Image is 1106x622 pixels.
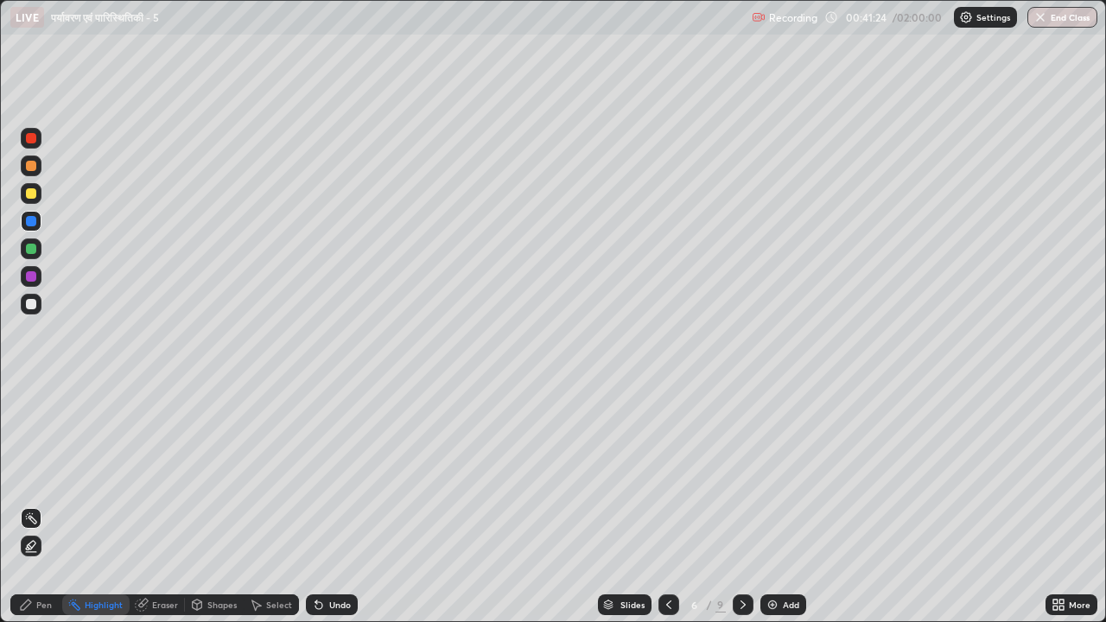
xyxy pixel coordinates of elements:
div: Pen [36,600,52,609]
p: Settings [976,13,1010,22]
img: class-settings-icons [959,10,973,24]
button: End Class [1027,7,1097,28]
div: / [707,600,712,610]
div: Slides [620,600,645,609]
div: 6 [686,600,703,610]
div: Add [783,600,799,609]
p: पर्यावरण एवं पारिस्थितिकी - 5 [51,10,159,24]
img: end-class-cross [1033,10,1047,24]
div: Undo [329,600,351,609]
div: Shapes [207,600,237,609]
div: Eraser [152,600,178,609]
img: add-slide-button [766,598,779,612]
p: Recording [769,11,817,24]
div: Select [266,600,292,609]
div: 9 [715,597,726,612]
img: recording.375f2c34.svg [752,10,766,24]
div: More [1069,600,1090,609]
p: LIVE [16,10,39,24]
div: Highlight [85,600,123,609]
